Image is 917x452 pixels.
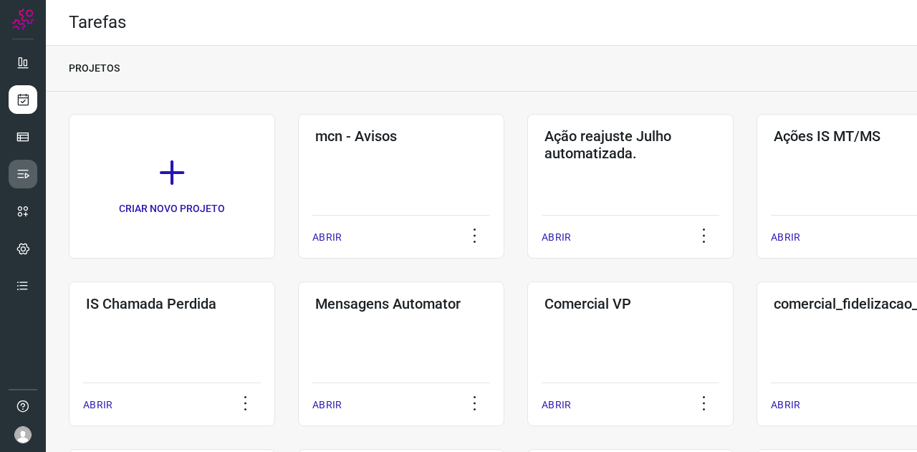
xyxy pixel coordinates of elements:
[544,295,716,312] h3: Comercial VP
[771,230,800,245] p: ABRIR
[542,230,571,245] p: ABRIR
[12,9,34,30] img: Logo
[83,398,112,413] p: ABRIR
[544,128,716,162] h3: Ação reajuste Julho automatizada.
[57,132,87,142] span: Tabelas
[14,426,32,443] img: avatar-user-boy.jpg
[771,398,800,413] p: ABRIR
[312,230,342,245] p: ABRIR
[315,295,487,312] h3: Mensagens Automator
[119,201,225,216] p: CRIAR NOVO PROJETO
[86,295,258,312] h3: IS Chamada Perdida
[315,128,487,145] h3: mcn - Avisos
[69,12,126,33] h2: Tarefas
[69,61,120,76] p: PROJETOS
[312,398,342,413] p: ABRIR
[542,398,571,413] p: ABRIR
